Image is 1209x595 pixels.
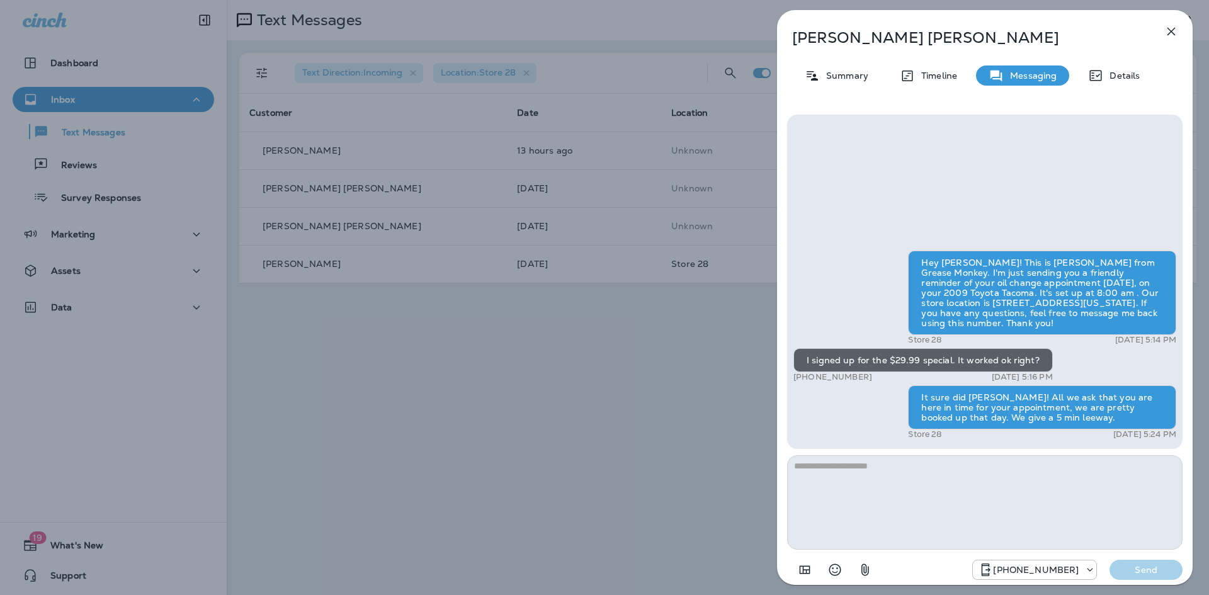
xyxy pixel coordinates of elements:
button: Add in a premade template [792,557,817,582]
p: [DATE] 5:24 PM [1113,429,1176,439]
div: Hey [PERSON_NAME]! This is [PERSON_NAME] from Grease Monkey. I'm just sending you a friendly remi... [908,251,1176,335]
p: Summary [820,71,868,81]
p: [PERSON_NAME] [PERSON_NAME] [792,29,1136,47]
p: Timeline [915,71,957,81]
p: Store 28 [908,335,941,345]
div: I signed up for the $29.99 special. It worked ok right? [793,348,1053,372]
p: [PHONE_NUMBER] [993,565,1079,575]
p: Details [1103,71,1140,81]
p: [DATE] 5:14 PM [1115,335,1176,345]
p: Messaging [1004,71,1057,81]
p: [DATE] 5:16 PM [992,372,1053,382]
p: Store 28 [908,429,941,439]
div: It sure did [PERSON_NAME]! All we ask that you are here in time for your appointment, we are pret... [908,385,1176,429]
p: [PHONE_NUMBER] [793,372,872,382]
div: +1 (208) 858-5823 [973,562,1096,577]
button: Select an emoji [822,557,848,582]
